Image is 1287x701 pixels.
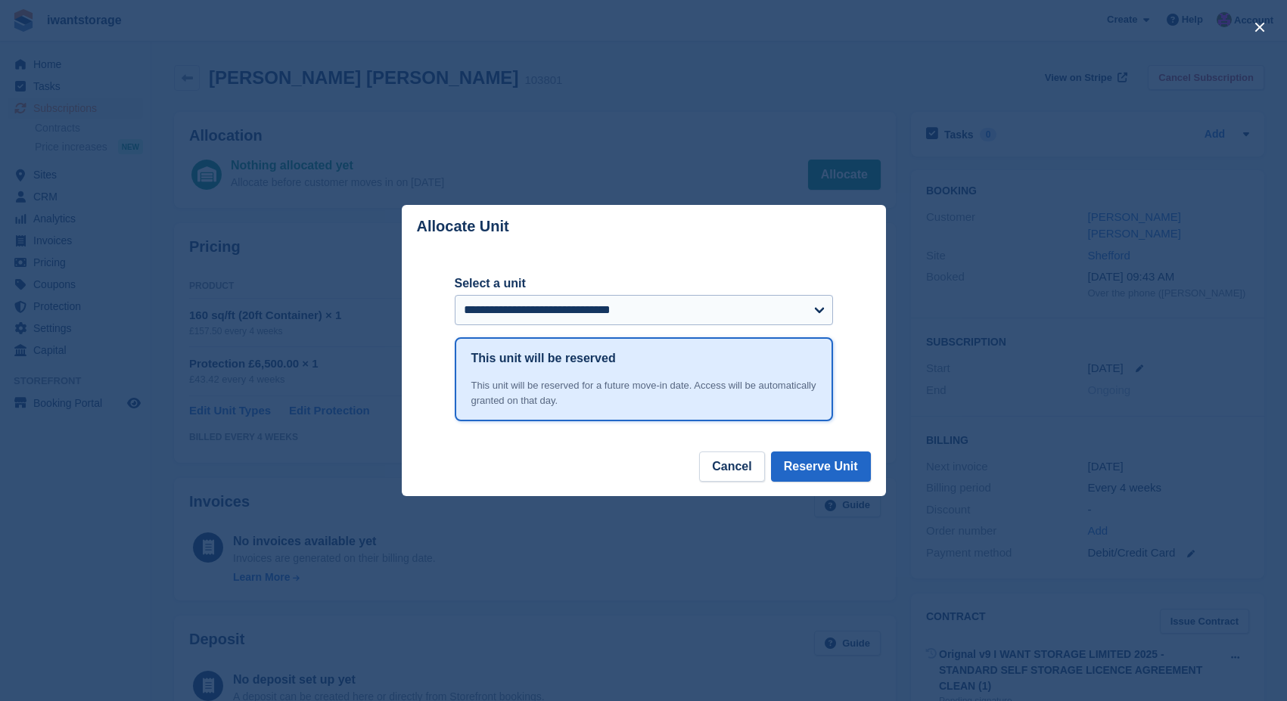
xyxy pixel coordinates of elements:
button: Cancel [699,451,764,482]
div: This unit will be reserved for a future move-in date. Access will be automatically granted on tha... [471,378,816,408]
button: close [1248,15,1272,39]
label: Select a unit [455,275,833,293]
p: Allocate Unit [417,218,509,235]
h1: This unit will be reserved [471,349,616,368]
button: Reserve Unit [771,451,871,482]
